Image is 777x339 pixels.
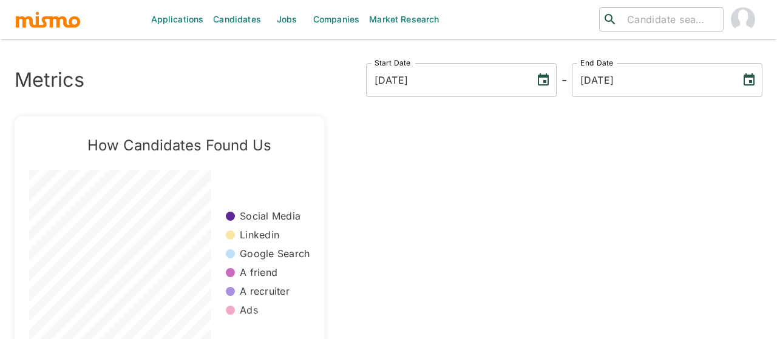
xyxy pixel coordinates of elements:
[15,69,84,92] h3: Metrics
[240,247,310,261] p: Google Search
[366,63,526,97] input: MM/DD/YYYY
[49,136,310,155] h5: How Candidates Found Us
[375,58,411,68] label: Start Date
[572,63,732,97] input: MM/DD/YYYY
[737,68,761,92] button: Choose date, selected date is Aug 27, 2025
[240,303,258,317] p: Ads
[240,228,279,242] p: Linkedin
[531,68,555,92] button: Choose date, selected date is Aug 27, 2022
[731,7,755,32] img: Maia Reyes
[622,11,718,28] input: Candidate search
[240,209,300,223] p: Social Media
[15,10,81,29] img: logo
[240,284,290,298] p: A recruiter
[562,70,567,90] h6: -
[240,266,277,280] p: A friend
[580,58,613,68] label: End Date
